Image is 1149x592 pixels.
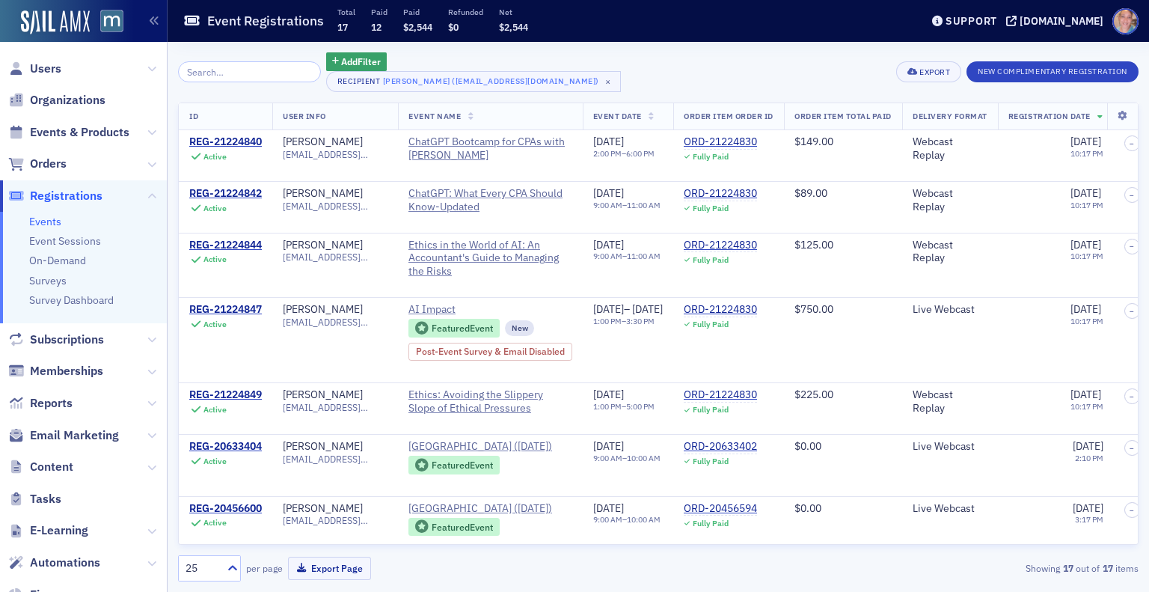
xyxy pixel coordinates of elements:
div: Showing out of items [829,561,1139,575]
span: $750.00 [794,302,833,316]
span: [DATE] [593,501,624,515]
div: Webcast Replay [913,187,987,213]
span: – [1130,191,1134,200]
time: 9:00 AM [593,200,622,210]
span: MACPA Town Hall (September 2024) [408,440,552,454]
a: ORD-21224830 [684,135,757,149]
time: 1:00 PM [593,316,622,326]
span: Content [30,459,73,475]
span: 12 [371,21,382,33]
time: 10:00 AM [627,514,661,525]
div: – [593,402,655,412]
span: Automations [30,555,100,571]
time: 10:00 AM [627,453,661,463]
span: Profile [1112,8,1139,34]
span: – [1130,139,1134,148]
span: Event Date [593,111,642,121]
span: [EMAIL_ADDRESS][DOMAIN_NAME] [283,402,387,413]
span: [DATE] [1070,186,1101,200]
a: Reports [8,395,73,412]
span: 17 [337,21,348,33]
a: REG-21224849 [189,388,262,402]
div: Live Webcast [913,502,987,516]
time: 1:00 PM [593,401,622,412]
a: Ethics: Avoiding the Slippery Slope of Ethical Pressures [408,388,572,415]
h1: Event Registrations [207,12,324,30]
a: REG-21224842 [189,187,262,201]
p: Paid [403,7,432,17]
time: 2:10 PM [1075,453,1103,463]
div: Featured Event [408,319,500,338]
span: [DATE] [1070,238,1101,251]
span: Registration Date [1008,111,1091,121]
a: [PERSON_NAME] [283,187,363,201]
div: Active [203,204,227,213]
div: – [593,317,664,326]
span: [DATE] [593,186,624,200]
div: Fully Paid [693,457,729,466]
a: Orders [8,156,67,172]
a: [PERSON_NAME] [283,239,363,252]
span: Organizations [30,92,105,109]
a: Subscriptions [8,332,104,348]
span: Tasks [30,491,61,507]
div: Live Webcast [913,440,987,454]
input: Search… [178,61,321,82]
a: [GEOGRAPHIC_DATA] ([DATE]) [408,440,572,454]
button: New Complimentary Registration [966,61,1139,82]
span: $125.00 [794,238,833,251]
a: REG-21224844 [189,239,262,252]
a: Tasks [8,491,61,507]
a: Surveys [29,274,67,287]
a: Event Sessions [29,234,101,248]
a: ORD-21224830 [684,388,757,402]
div: [DOMAIN_NAME] [1020,14,1103,28]
div: Active [203,518,227,528]
a: Organizations [8,92,105,109]
span: Users [30,61,61,77]
button: AddFilter [326,52,387,71]
a: [PERSON_NAME] [283,135,363,149]
span: [DATE] [1070,302,1101,316]
a: ORD-20456594 [684,502,757,516]
a: E-Learning [8,522,88,539]
span: Event Name [408,111,461,121]
a: Survey Dashboard [29,293,114,307]
a: Events & Products [8,124,129,141]
img: SailAMX [100,10,123,33]
time: 11:00 AM [627,200,661,210]
span: – [1130,242,1134,251]
div: Webcast Replay [913,239,987,265]
span: ID [189,111,198,121]
a: REG-21224847 [189,303,262,317]
div: – [593,454,661,463]
div: Recipient [337,76,381,86]
a: REG-21224840 [189,135,262,149]
a: REG-20633404 [189,440,262,454]
p: Paid [371,7,387,17]
span: [DATE] [593,238,624,251]
a: ORD-21224830 [684,303,757,317]
a: [PERSON_NAME] [283,440,363,454]
div: Featured Event [408,518,500,537]
div: Fully Paid [693,519,729,528]
span: – [1130,444,1134,453]
a: [PERSON_NAME] [283,502,363,516]
span: $0 [448,21,459,33]
p: Net [499,7,528,17]
label: per page [246,561,283,575]
span: $149.00 [794,135,833,148]
span: AI Impact [408,303,545,317]
time: 10:17 PM [1070,316,1103,326]
span: – [1130,506,1134,515]
button: Export [896,61,961,82]
span: Email Marketing [30,427,119,444]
